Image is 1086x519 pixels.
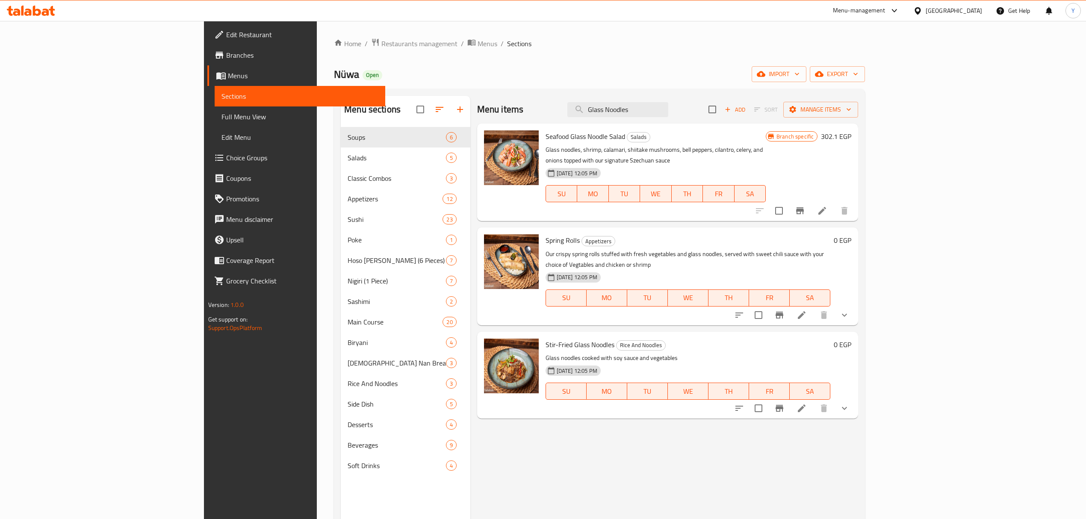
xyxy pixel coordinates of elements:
span: TH [712,385,746,398]
span: 6 [446,133,456,142]
a: Edit Menu [215,127,385,147]
p: Glass noodles, shrimp, calamari, shiitake mushrooms, bell peppers, cilantro, celery, and onions t... [546,144,766,166]
span: WE [643,188,668,200]
button: TH [672,185,703,202]
div: Appetizers [581,236,615,246]
span: TH [712,292,746,304]
button: sort-choices [729,305,750,325]
span: Soft Drinks [348,460,446,471]
span: Appetizers [582,236,615,246]
input: search [567,102,668,117]
div: Sashimi2 [341,291,470,312]
button: delete [814,398,834,419]
span: Appetizers [348,194,443,204]
div: items [446,337,457,348]
div: Beverages [348,440,446,450]
div: items [446,255,457,265]
button: MO [577,185,609,202]
button: export [810,66,865,82]
span: 2 [446,298,456,306]
button: import [752,66,806,82]
div: items [446,399,457,409]
a: Coverage Report [207,250,385,271]
span: Promotions [226,194,378,204]
div: Side Dish5 [341,394,470,414]
span: Menus [478,38,497,49]
span: 4 [446,421,456,429]
button: WE [668,383,708,400]
span: 5 [446,400,456,408]
span: SA [793,292,827,304]
button: Branch-specific-item [790,201,810,221]
span: Soups [348,132,446,142]
button: FR [749,383,790,400]
div: Menu-management [833,6,885,16]
div: items [446,276,457,286]
img: Seafood Glass Noodle Salad [484,130,539,185]
span: Select to update [750,399,767,417]
span: SU [549,385,583,398]
div: items [446,173,457,183]
div: items [446,460,457,471]
a: Restaurants management [371,38,457,49]
li: / [461,38,464,49]
span: 7 [446,257,456,265]
span: WE [671,385,705,398]
span: SU [549,188,574,200]
span: Sections [507,38,531,49]
span: Sashimi [348,296,446,307]
span: 3 [446,380,456,388]
p: Our crispy spring rolls stuffed with fresh vegetables and glass noodles, served with sweet chili ... [546,249,831,270]
svg: Show Choices [839,310,850,320]
span: Menus [228,71,378,81]
span: Select all sections [411,100,429,118]
span: Desserts [348,419,446,430]
span: Add [723,105,747,115]
img: Stir-Fried Glass Noodles [484,339,539,393]
span: Seafood Glass Noodle Salad [546,130,625,143]
span: MO [590,385,624,398]
button: delete [834,201,855,221]
span: Version: [208,299,229,310]
span: TU [612,188,637,200]
h6: 0 EGP [834,339,851,351]
div: Side Dish [348,399,446,409]
nav: Menu sections [341,124,470,479]
div: items [443,194,456,204]
div: items [446,132,457,142]
span: Main Course [348,317,443,327]
span: Classic Combos [348,173,446,183]
a: Choice Groups [207,147,385,168]
span: Sort sections [429,99,450,120]
div: Nigiri (1 Piece)7 [341,271,470,291]
div: items [443,317,456,327]
span: export [817,69,858,80]
button: WE [668,289,708,307]
span: Edit Restaurant [226,29,378,40]
div: Hoso Maki (6 Pieces) [348,255,446,265]
a: Menus [207,65,385,86]
div: items [446,419,457,430]
span: Y [1071,6,1075,15]
button: SA [735,185,766,202]
a: Sections [215,86,385,106]
a: Upsell [207,230,385,250]
span: Menu disclaimer [226,214,378,224]
div: Hoso [PERSON_NAME] (6 Pieces)7 [341,250,470,271]
img: Spring Rolls [484,234,539,289]
div: [DEMOGRAPHIC_DATA] Nan Bread3 [341,353,470,373]
button: FR [749,289,790,307]
a: Branches [207,45,385,65]
button: TH [708,383,749,400]
span: Select section [703,100,721,118]
nav: breadcrumb [334,38,865,49]
span: Upsell [226,235,378,245]
div: Indian Nan Bread [348,358,446,368]
a: Edit menu item [797,403,807,413]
